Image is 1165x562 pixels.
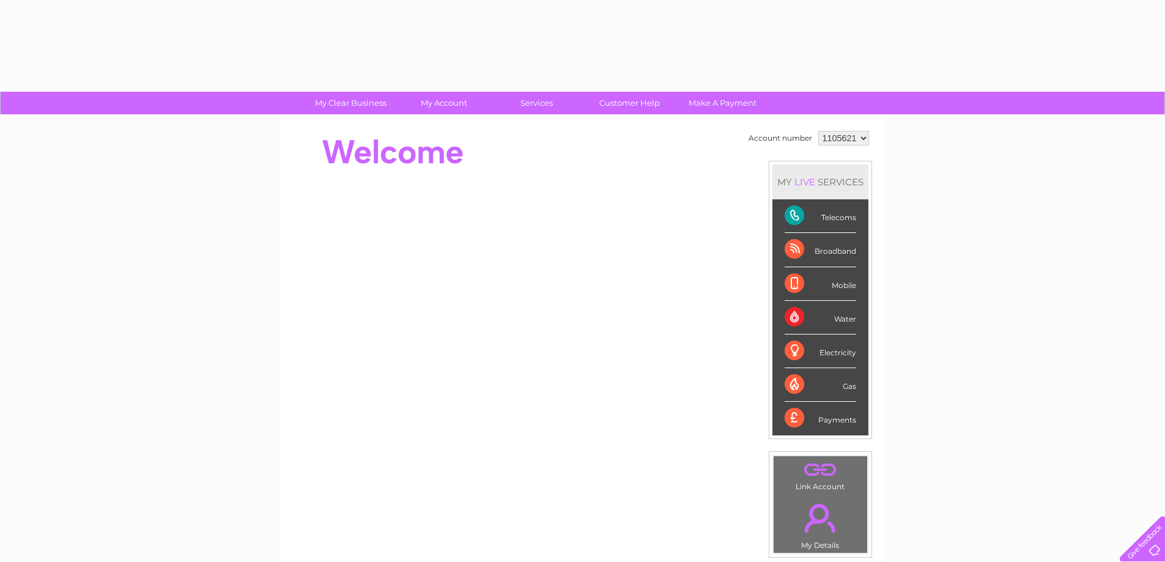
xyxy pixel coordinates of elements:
div: Mobile [785,267,856,301]
div: MY SERVICES [772,165,868,199]
a: Services [486,92,587,114]
td: Account number [745,128,815,149]
td: My Details [773,494,868,553]
div: Payments [785,402,856,435]
td: Link Account [773,456,868,494]
div: Water [785,301,856,335]
div: Gas [785,368,856,402]
a: Make A Payment [672,92,773,114]
a: My Clear Business [300,92,401,114]
div: Telecoms [785,199,856,233]
div: Electricity [785,335,856,368]
a: My Account [393,92,494,114]
div: LIVE [792,176,818,188]
div: Broadband [785,233,856,267]
a: . [777,459,864,481]
a: . [777,497,864,539]
a: Customer Help [579,92,680,114]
